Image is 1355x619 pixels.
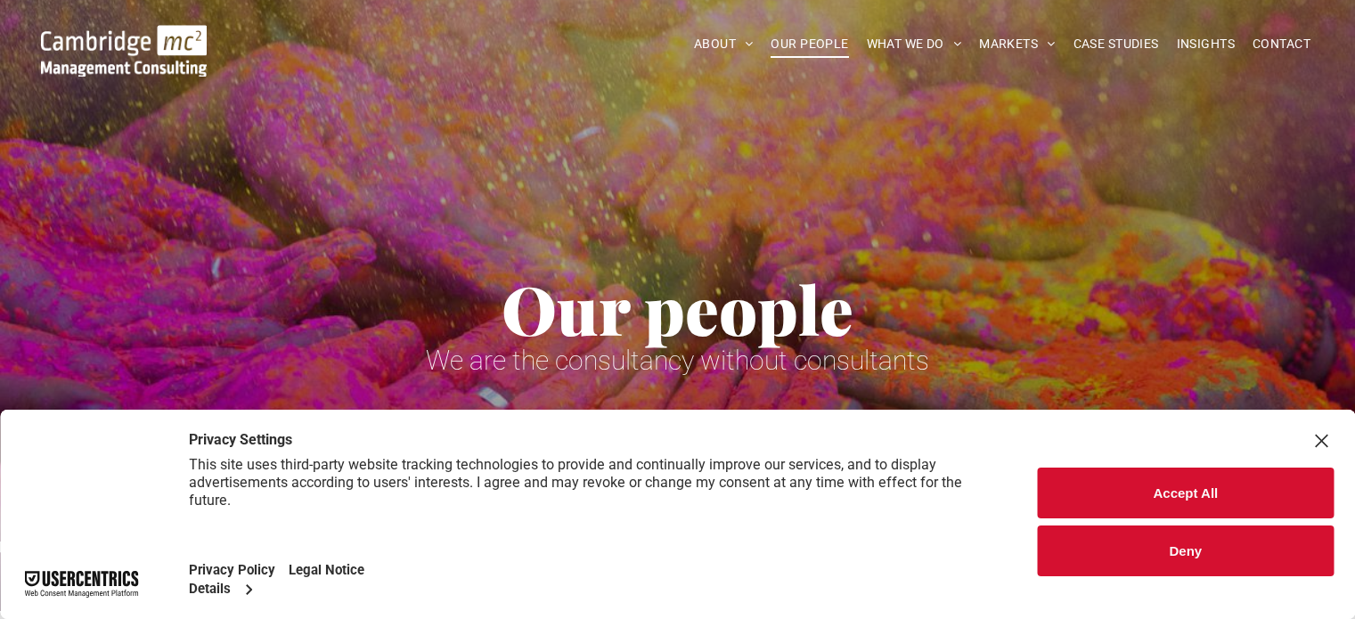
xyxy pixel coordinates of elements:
a: INSIGHTS [1168,30,1244,58]
a: CONTACT [1244,30,1319,58]
a: Your Business Transformed | Cambridge Management Consulting [41,28,207,46]
a: WHAT WE DO [858,30,971,58]
span: Our people [502,264,853,353]
a: OUR PEOPLE [762,30,857,58]
a: CASE STUDIES [1065,30,1168,58]
span: We are the consultancy without consultants [426,345,929,376]
img: Go to Homepage [41,25,207,77]
a: ABOUT [685,30,763,58]
a: MARKETS [970,30,1064,58]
